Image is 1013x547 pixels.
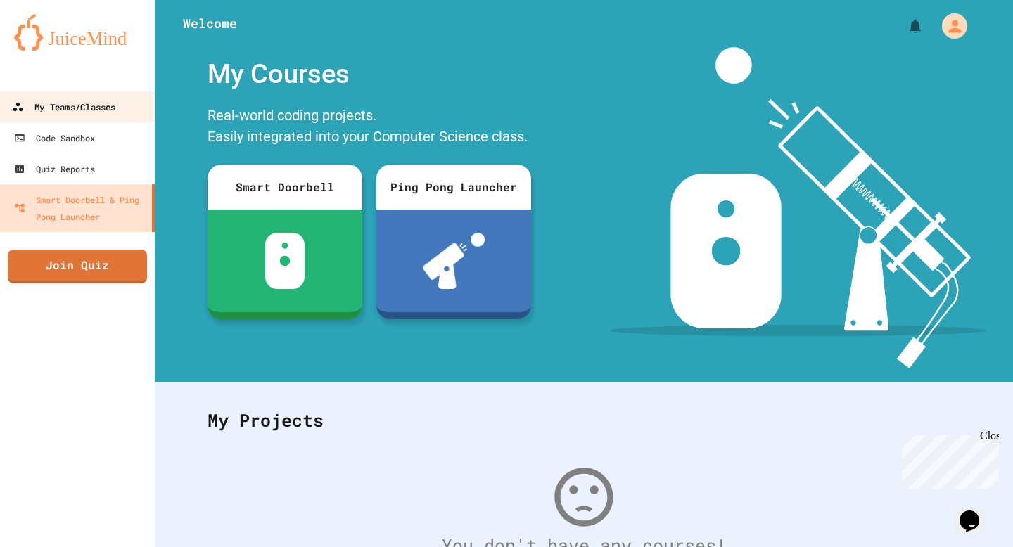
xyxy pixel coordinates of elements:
[8,250,147,283] a: Join Quiz
[14,191,146,225] div: Smart Doorbell & Ping Pong Launcher
[200,101,538,154] div: Real-world coding projects. Easily integrated into your Computer Science class.
[265,233,305,289] img: sdb-white.svg
[12,98,115,116] div: My Teams/Classes
[610,47,987,368] img: banner-image-my-projects.png
[881,14,927,38] div: My Notifications
[896,430,999,489] iframe: chat widget
[14,14,141,51] img: logo-orange.svg
[14,160,95,177] div: Quiz Reports
[193,393,974,448] div: My Projects
[6,6,97,89] div: Chat with us now!Close
[208,165,362,210] div: Smart Doorbell
[14,129,95,146] div: Code Sandbox
[376,165,531,210] div: Ping Pong Launcher
[200,47,538,101] div: My Courses
[927,10,971,42] div: My Account
[954,491,999,533] iframe: chat widget
[423,233,485,289] img: ppl-with-ball.png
